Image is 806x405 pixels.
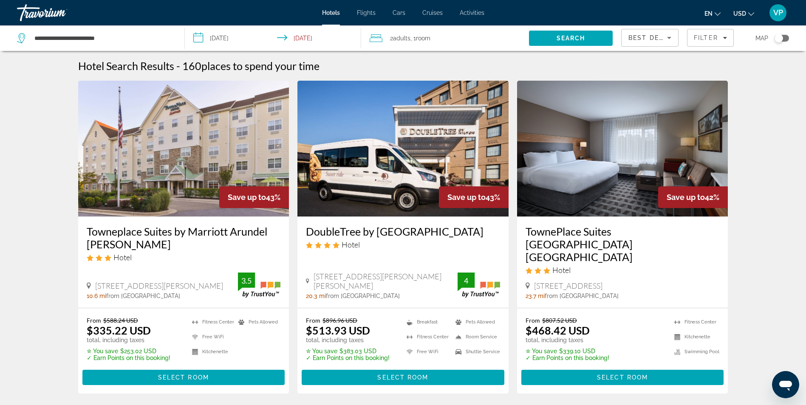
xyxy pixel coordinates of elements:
[306,348,390,354] p: $383.03 USD
[342,240,360,249] span: Hotel
[377,374,428,381] span: Select Room
[182,59,320,72] h2: 160
[185,25,361,51] button: Select check in and out date
[521,371,724,381] a: Select Room
[306,337,390,343] p: total, including taxes
[447,193,486,202] span: Save up to
[526,348,609,354] p: $339.10 USD
[238,273,280,298] img: TrustYou guest rating badge
[526,317,540,324] span: From
[545,292,619,299] span: from [GEOGRAPHIC_DATA]
[772,371,799,398] iframe: Button to launch messaging window
[219,186,289,208] div: 43%
[670,332,719,342] li: Kitchenette
[188,346,234,357] li: Kitchenette
[103,317,138,324] del: $588.24 USD
[302,371,504,381] a: Select Room
[393,9,405,16] a: Cars
[439,186,509,208] div: 43%
[357,9,376,16] a: Flights
[733,7,754,20] button: Change currency
[306,354,390,361] p: ✓ Earn Points on this booking!
[526,225,720,263] a: TownePlace Suites [GEOGRAPHIC_DATA] [GEOGRAPHIC_DATA]
[302,370,504,385] button: Select Room
[78,59,174,72] h1: Hotel Search Results
[306,317,320,324] span: From
[768,34,789,42] button: Toggle map
[188,317,234,327] li: Fitness Center
[82,370,285,385] button: Select Room
[402,332,451,342] li: Fitness Center
[542,317,577,324] del: $807.52 USD
[597,374,648,381] span: Select Room
[526,348,557,354] span: ✮ You save
[451,346,500,357] li: Shuttle Service
[106,292,180,299] span: from [GEOGRAPHIC_DATA]
[422,9,443,16] a: Cruises
[670,317,719,327] li: Fitness Center
[306,324,370,337] ins: $513.93 USD
[526,337,609,343] p: total, including taxes
[526,324,590,337] ins: $468.42 USD
[402,346,451,357] li: Free WiFi
[390,32,410,44] span: 2
[534,281,602,290] span: [STREET_ADDRESS]
[306,240,500,249] div: 4 star Hotel
[306,292,326,299] span: 20.3 mi
[694,34,718,41] span: Filter
[82,371,285,381] a: Select Room
[557,35,585,42] span: Search
[87,253,281,262] div: 3 star Hotel
[628,33,671,43] mat-select: Sort by
[234,317,280,327] li: Pets Allowed
[87,292,106,299] span: 10.6 mi
[87,354,170,361] p: ✓ Earn Points on this booking!
[78,81,289,217] a: Towneplace Suites by Marriott Arundel Mills
[517,81,728,217] img: TownePlace Suites Edgewood Aberdeen
[458,273,500,298] img: TrustYou guest rating badge
[326,292,400,299] span: from [GEOGRAPHIC_DATA]
[410,32,430,44] span: , 1
[687,29,734,47] button: Filters
[658,186,728,208] div: 42%
[322,317,357,324] del: $896.96 USD
[667,193,705,202] span: Save up to
[773,8,783,17] span: VP
[17,2,102,24] a: Travorium
[361,25,529,51] button: Travelers: 2 adults, 0 children
[297,81,509,217] img: DoubleTree by Hilton Hotel Laurel
[670,346,719,357] li: Swimming Pool
[767,4,789,22] button: User Menu
[95,281,223,290] span: [STREET_ADDRESS][PERSON_NAME]
[34,32,172,45] input: Search hotel destination
[322,9,340,16] a: Hotels
[755,32,768,44] span: Map
[228,193,266,202] span: Save up to
[402,317,451,327] li: Breakfast
[529,31,613,46] button: Search
[87,225,281,250] a: Towneplace Suites by Marriott Arundel [PERSON_NAME]
[628,34,673,41] span: Best Deals
[460,9,484,16] a: Activities
[176,59,180,72] span: -
[458,276,475,286] div: 4
[87,348,170,354] p: $253.02 USD
[416,35,430,42] span: Room
[314,272,458,290] span: [STREET_ADDRESS][PERSON_NAME][PERSON_NAME]
[87,337,170,343] p: total, including taxes
[704,7,721,20] button: Change language
[158,374,209,381] span: Select Room
[733,10,746,17] span: USD
[188,332,234,342] li: Free WiFi
[238,276,255,286] div: 3.5
[526,265,720,275] div: 3 star Hotel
